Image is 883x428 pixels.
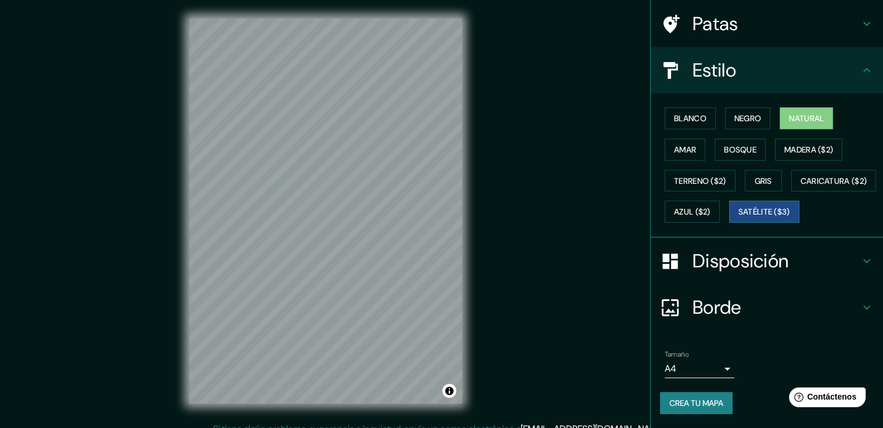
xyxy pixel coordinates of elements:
[651,238,883,284] div: Disposición
[660,392,733,414] button: Crea tu mapa
[789,113,824,124] font: Natural
[693,295,741,320] font: Borde
[693,58,736,82] font: Estilo
[738,207,790,217] font: Satélite ($3)
[665,350,689,359] font: Tamaño
[715,139,766,161] button: Bosque
[780,383,870,415] iframe: Lanzador de widgets de ayuda
[693,12,738,36] font: Patas
[665,139,705,161] button: Amar
[725,107,771,129] button: Negro
[442,384,456,398] button: Activar o desactivar atribución
[674,207,711,217] font: Azul ($2)
[669,398,723,408] font: Crea tu mapa
[665,170,736,192] button: Terreno ($2)
[775,139,842,161] button: Madera ($2)
[665,107,716,129] button: Blanco
[745,170,782,192] button: Gris
[674,176,726,186] font: Terreno ($2)
[791,170,877,192] button: Caricatura ($2)
[801,176,867,186] font: Caricatura ($2)
[693,249,788,273] font: Disposición
[674,113,707,124] font: Blanco
[724,144,756,155] font: Bosque
[651,47,883,93] div: Estilo
[674,144,696,155] font: Amar
[734,113,762,124] font: Negro
[189,19,462,404] canvas: Mapa
[665,362,676,375] font: A4
[784,144,833,155] font: Madera ($2)
[729,201,799,223] button: Satélite ($3)
[651,1,883,47] div: Patas
[755,176,772,186] font: Gris
[665,360,734,378] div: A4
[651,284,883,331] div: Borde
[780,107,833,129] button: Natural
[665,201,720,223] button: Azul ($2)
